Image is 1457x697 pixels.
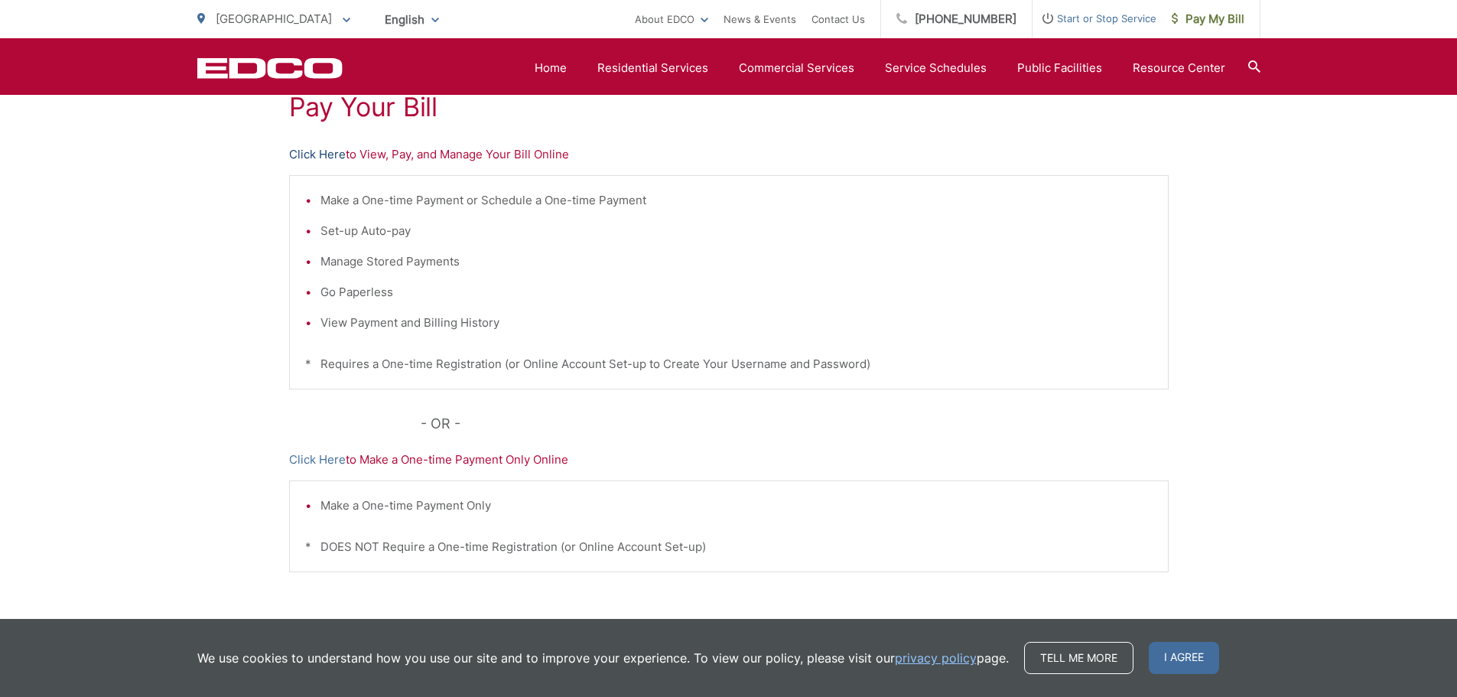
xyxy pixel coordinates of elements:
[421,412,1169,435] p: - OR -
[197,57,343,79] a: EDCD logo. Return to the homepage.
[535,59,567,77] a: Home
[1149,642,1219,674] span: I agree
[635,10,708,28] a: About EDCO
[1017,59,1102,77] a: Public Facilities
[739,59,854,77] a: Commercial Services
[289,92,1169,122] h1: Pay Your Bill
[811,10,865,28] a: Contact Us
[1172,10,1244,28] span: Pay My Bill
[320,222,1153,240] li: Set-up Auto-pay
[289,145,1169,164] p: to View, Pay, and Manage Your Bill Online
[885,59,987,77] a: Service Schedules
[320,283,1153,301] li: Go Paperless
[895,649,977,667] a: privacy policy
[197,649,1009,667] p: We use cookies to understand how you use our site and to improve your experience. To view our pol...
[724,10,796,28] a: News & Events
[305,355,1153,373] p: * Requires a One-time Registration (or Online Account Set-up to Create Your Username and Password)
[320,191,1153,210] li: Make a One-time Payment or Schedule a One-time Payment
[289,145,346,164] a: Click Here
[1024,642,1133,674] a: Tell me more
[289,451,346,469] a: Click Here
[320,252,1153,271] li: Manage Stored Payments
[320,314,1153,332] li: View Payment and Billing History
[1133,59,1225,77] a: Resource Center
[305,538,1153,556] p: * DOES NOT Require a One-time Registration (or Online Account Set-up)
[289,451,1169,469] p: to Make a One-time Payment Only Online
[373,6,450,33] span: English
[597,59,708,77] a: Residential Services
[320,497,1153,515] li: Make a One-time Payment Only
[216,11,332,26] span: [GEOGRAPHIC_DATA]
